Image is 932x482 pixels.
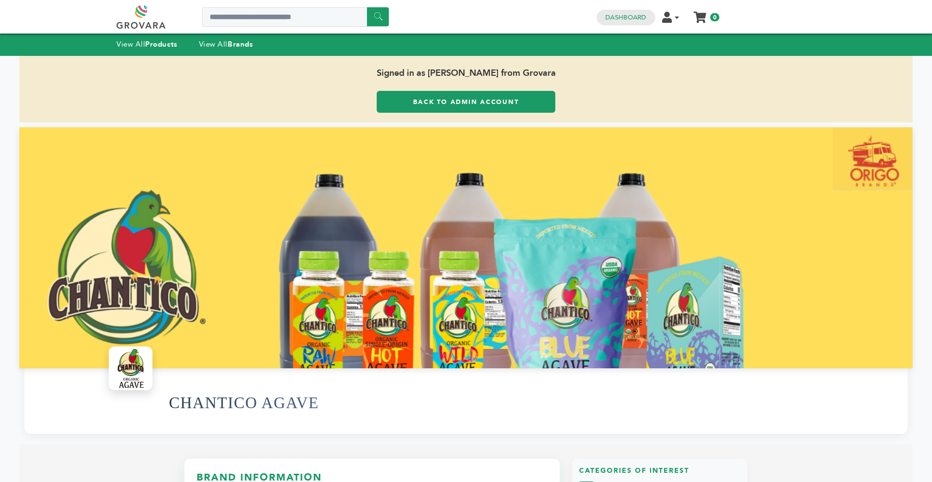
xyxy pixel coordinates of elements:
input: Search a product or brand... [202,7,389,27]
a: My Cart [695,9,706,19]
img: CHANTICO AGAVE Logo [111,349,150,388]
a: View AllBrands [199,39,253,49]
a: Back to Admin Account [377,91,555,113]
a: View AllProducts [116,39,178,49]
strong: Brands [228,39,253,49]
strong: Products [145,39,177,49]
h1: CHANTICO AGAVE [169,379,319,427]
span: Signed in as [PERSON_NAME] from Grovara [19,56,913,91]
a: Dashboard [605,13,646,22]
span: 0 [710,13,719,21]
